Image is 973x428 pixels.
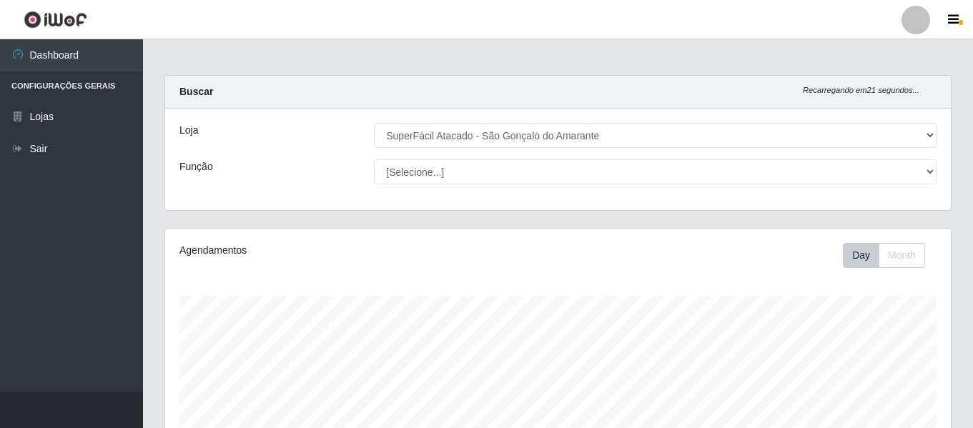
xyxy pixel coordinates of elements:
[24,11,87,29] img: CoreUI Logo
[843,243,879,268] button: Day
[843,243,937,268] div: Toolbar with button groups
[179,86,213,97] strong: Buscar
[879,243,925,268] button: Month
[179,159,213,174] label: Função
[179,123,198,138] label: Loja
[803,86,919,94] i: Recarregando em 21 segundos...
[179,243,483,258] div: Agendamentos
[843,243,925,268] div: First group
